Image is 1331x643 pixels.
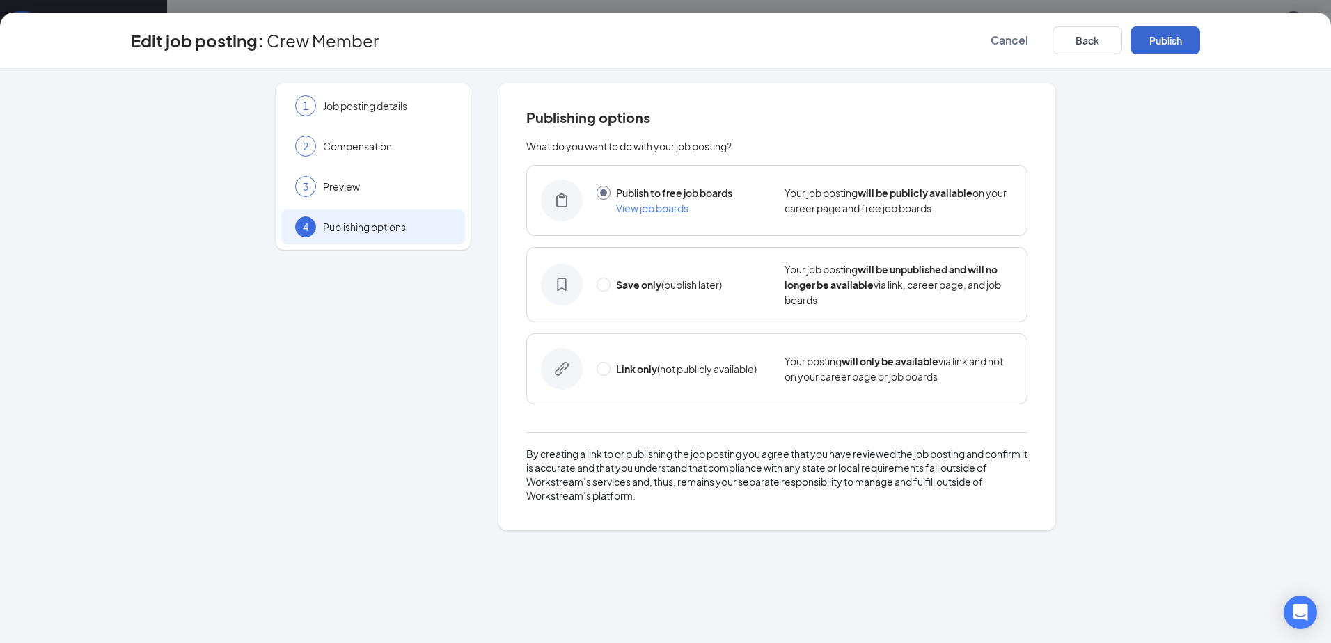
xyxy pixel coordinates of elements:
div: Open Intercom Messenger [1284,596,1317,629]
span: 3 [303,180,308,193]
span: Your job posting on your career page and free job boards [785,186,1007,214]
span: Publishing options [323,220,451,234]
svg: LinkOnlyIcon [555,362,569,376]
span: Your job posting via link, career page, and job boards [785,263,1001,306]
span: 4 [303,220,308,234]
button: Back [1053,26,1122,54]
strong: will be publicly available [858,186,972,199]
strong: will only be available [842,355,938,367]
div: By creating a link to or publishing the job posting you agree that you have reviewed the job post... [526,447,1027,502]
span: Publish to free job boards [616,186,732,199]
button: Cancel [975,26,1044,54]
svg: BoardIcon [555,193,569,207]
strong: Link only [616,363,657,375]
span: 1 [303,99,308,113]
span: 2 [303,139,308,153]
span: What do you want to do with your job posting? [526,140,732,152]
h3: Edit job posting: [131,29,264,52]
span: (not publicly available) [616,363,757,375]
button: Publish [1131,26,1200,54]
span: Compensation [323,139,451,153]
span: View job boards [616,202,688,214]
span: Publishing options [526,111,1027,125]
span: Job posting details [323,99,451,113]
svg: SaveOnlyIcon [555,278,569,292]
span: Your posting via link and not on your career page or job boards [785,355,1003,383]
span: (publish later) [616,278,722,291]
strong: will be unpublished and will no longer be available [785,263,998,291]
span: Cancel [991,33,1028,47]
strong: Save only [616,278,661,291]
span: Preview [323,180,451,193]
span: Crew Member [267,33,379,47]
